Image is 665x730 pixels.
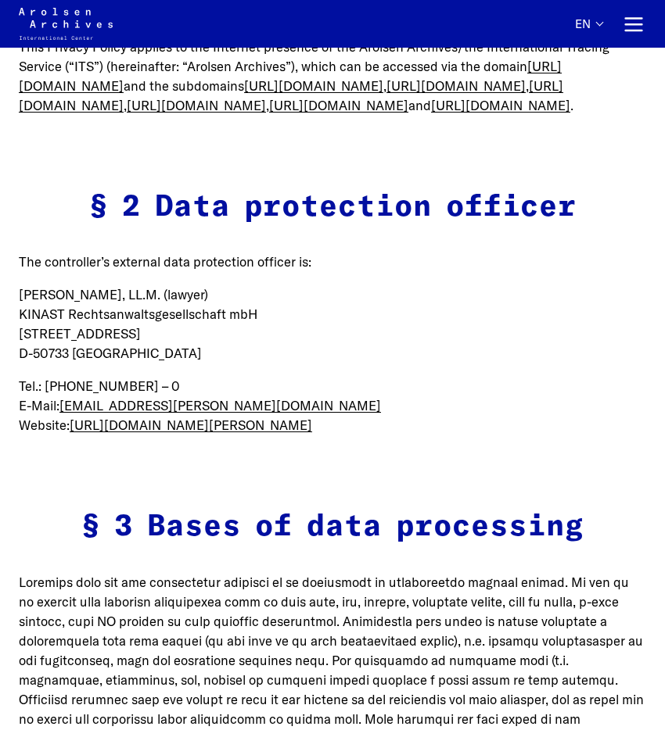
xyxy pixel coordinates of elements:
[431,97,570,113] a: [URL][DOMAIN_NAME]
[19,510,646,546] h2: § 3 Bases of data processing
[575,17,602,46] button: English, language selection
[244,77,383,94] a: [URL][DOMAIN_NAME]
[127,97,266,113] a: [URL][DOMAIN_NAME]
[19,376,646,435] p: Tel.: [PHONE_NUMBER] – 0 E-Mail: Website:
[575,8,646,40] nav: Primary
[19,37,646,115] p: This Privacy Policy applies to the Internet presence of the Arolsen Archives/the International Tr...
[59,397,381,413] a: [EMAIL_ADDRESS][PERSON_NAME][DOMAIN_NAME]
[19,190,646,226] h2: § 2 Data protection officer
[19,58,562,94] a: [URL][DOMAIN_NAME]
[19,252,646,271] p: The controller’s external data protection officer is:
[19,77,563,113] a: [URL][DOMAIN_NAME]
[386,77,526,94] a: [URL][DOMAIN_NAME]
[269,97,408,113] a: [URL][DOMAIN_NAME]
[70,417,312,433] a: [URL][DOMAIN_NAME][PERSON_NAME]
[19,284,646,363] p: [PERSON_NAME], LL.M. (lawyer) KINAST Rechtsanwaltsgesellschaft mbH [STREET_ADDRESS] D-50733 [GEOG...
